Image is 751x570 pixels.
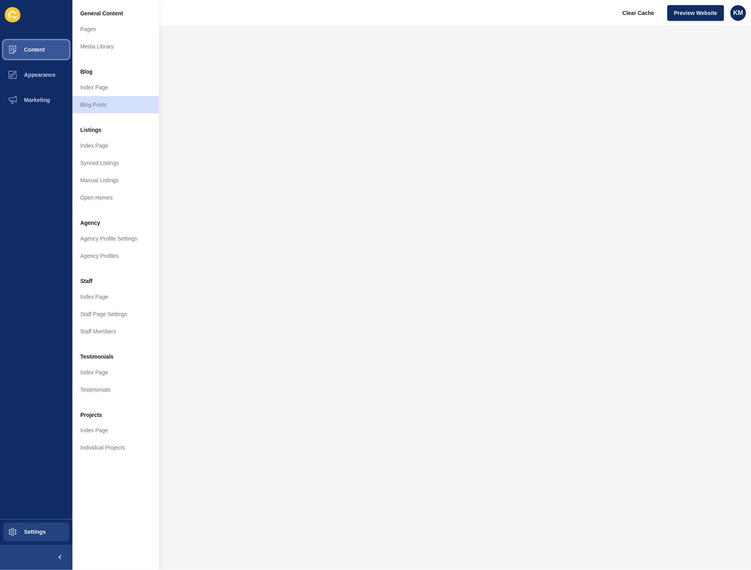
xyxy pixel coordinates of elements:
span: Testimonials [80,353,114,361]
a: Individual Projects [72,439,159,457]
span: KM [734,9,744,17]
span: General Content [80,9,123,17]
a: Index Page [72,137,159,154]
a: Testimonials [72,381,159,398]
span: Agency [80,219,100,227]
a: Manual Listings [72,172,159,189]
a: Media Library [72,38,159,55]
span: Staff [80,277,92,285]
span: Blog [80,68,92,76]
a: Staff Page Settings [72,305,159,323]
a: Synced Listings [72,154,159,172]
span: Projects [80,411,102,419]
a: Index Page [72,79,159,96]
a: Agency Profile Settings [72,230,159,247]
a: Index Page [72,364,159,381]
a: Blog Posts [72,96,159,113]
span: Clear Cache [623,9,655,17]
button: Clear Cache [616,5,661,21]
span: Preview Website [674,9,718,17]
a: Staff Members [72,323,159,340]
button: Preview Website [668,5,724,21]
a: Index Page [72,422,159,439]
a: Open Homes [72,189,159,206]
span: Listings [80,126,102,134]
a: Index Page [72,288,159,305]
a: Pages [72,20,159,38]
a: Agency Profiles [72,247,159,265]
